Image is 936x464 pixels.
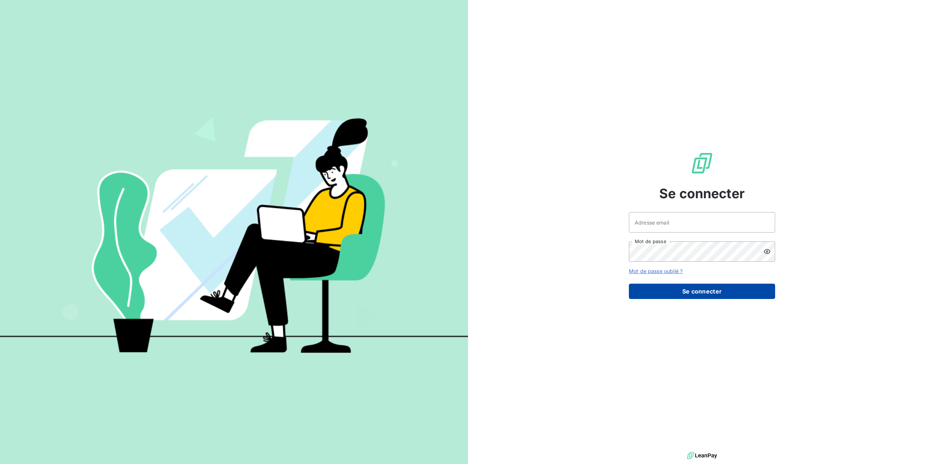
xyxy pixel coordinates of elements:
[690,152,714,175] img: Logo LeanPay
[687,450,717,461] img: logo
[629,212,775,233] input: placeholder
[629,284,775,299] button: Se connecter
[659,184,745,203] span: Se connecter
[629,268,683,274] a: Mot de passe oublié ?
